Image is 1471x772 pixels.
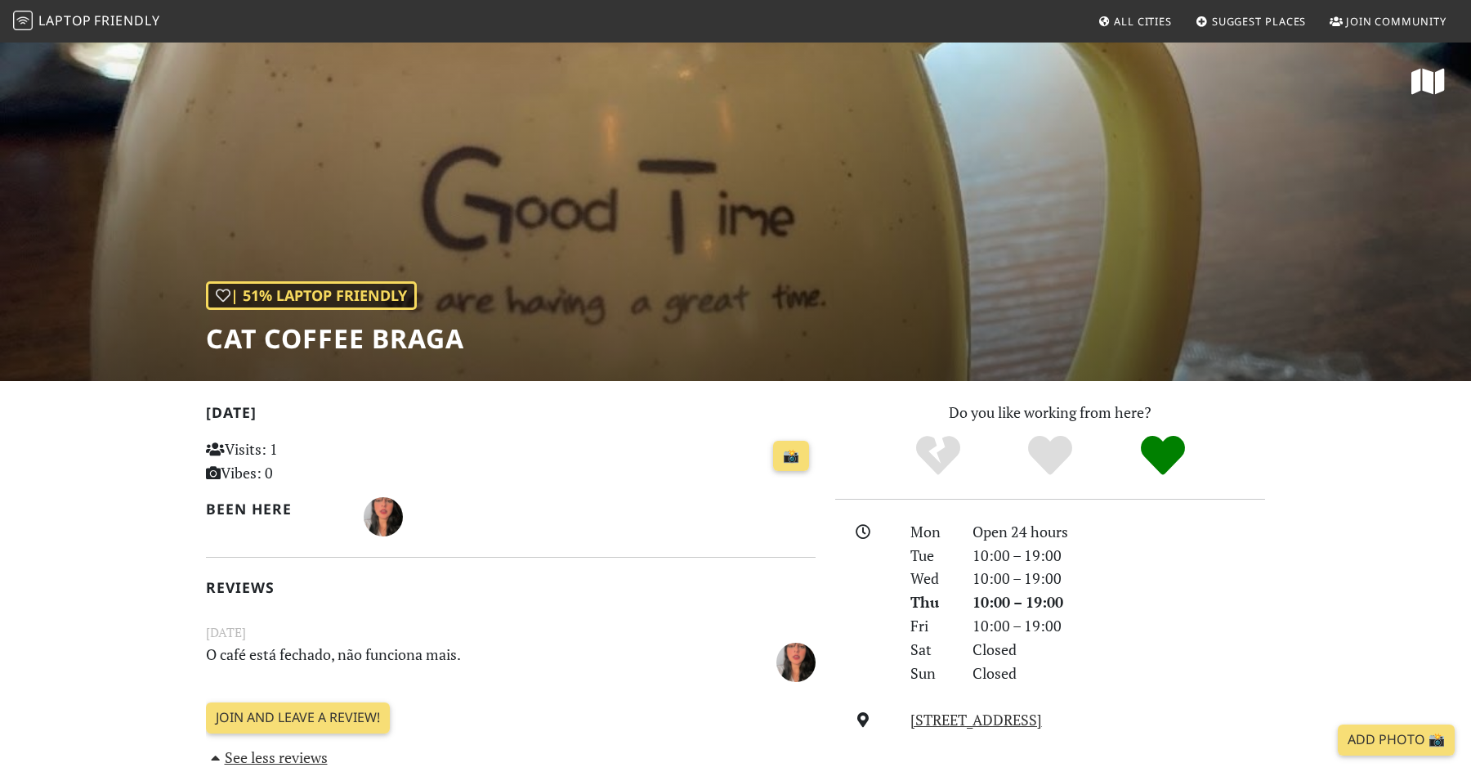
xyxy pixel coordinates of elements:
[1091,7,1178,36] a: All Cities
[963,520,1275,544] div: Open 24 hours
[1114,14,1172,29] span: All Cities
[364,497,403,536] img: 4645-flavia.jpg
[776,643,816,682] img: 4645-flavia.jpg
[901,544,963,568] div: Tue
[901,590,963,614] div: Thu
[901,614,963,638] div: Fri
[963,544,1275,568] div: 10:00 – 19:00
[206,323,464,354] h1: Cat Coffee Braga
[773,441,809,472] a: 📸
[13,11,33,30] img: LaptopFriendly
[206,404,816,428] h2: [DATE]
[776,650,816,670] span: Flávia Akutsu
[1212,14,1307,29] span: Suggest Places
[206,281,417,310] div: | 51% Laptop Friendly
[206,702,390,734] a: Join and leave a review!
[1346,14,1446,29] span: Join Community
[206,747,328,767] a: See less reviews
[835,401,1265,424] p: Do you like working from here?
[901,567,963,590] div: Wed
[94,11,159,29] span: Friendly
[206,438,396,485] p: Visits: 1 Vibes: 0
[38,11,92,29] span: Laptop
[963,590,1275,614] div: 10:00 – 19:00
[206,500,344,518] h2: Been here
[963,638,1275,662] div: Closed
[364,505,403,525] span: Flávia Akutsu
[206,579,816,596] h2: Reviews
[13,7,160,36] a: LaptopFriendly LaptopFriendly
[963,662,1275,685] div: Closed
[1338,725,1455,756] a: Add Photo 📸
[1323,7,1453,36] a: Join Community
[901,520,963,544] div: Mon
[196,622,825,643] small: [DATE]
[901,662,963,685] div: Sun
[1189,7,1313,36] a: Suggest Places
[963,614,1275,638] div: 10:00 – 19:00
[994,433,1107,478] div: Yes
[882,433,995,478] div: No
[1107,433,1219,478] div: Definitely!
[963,567,1275,590] div: 10:00 – 19:00
[196,643,721,680] p: O café está fechado, não funciona mais.
[901,638,963,662] div: Sat
[910,710,1042,729] a: [STREET_ADDRESS]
